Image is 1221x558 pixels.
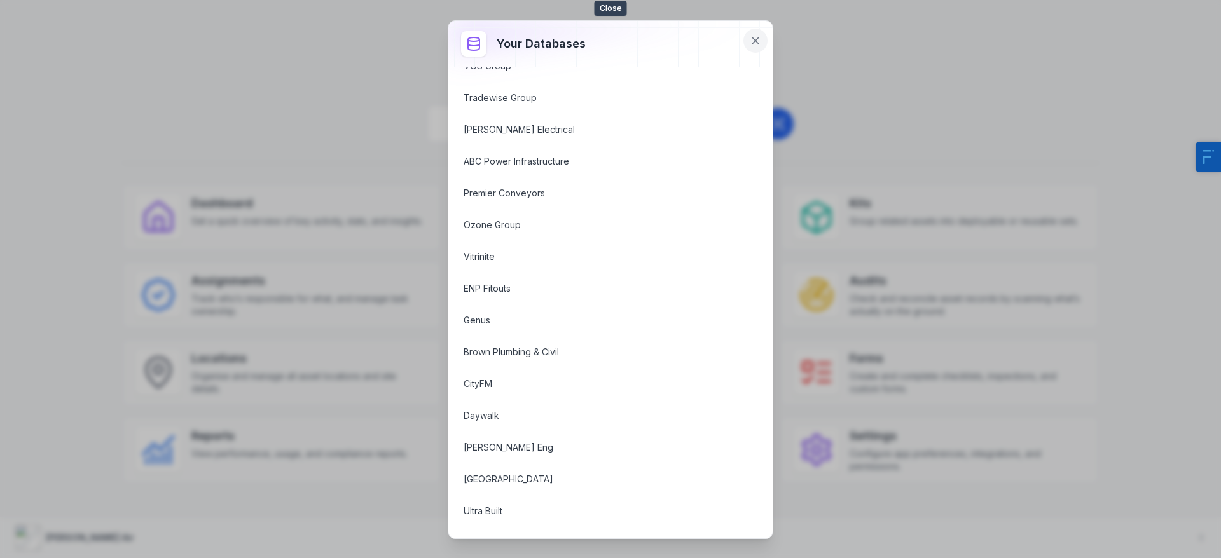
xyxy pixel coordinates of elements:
a: Daywalk [464,409,727,422]
a: [PERSON_NAME] Electrical [464,123,727,136]
h3: Your databases [497,35,586,53]
a: Vitrinite [464,250,727,263]
span: Close [595,1,627,16]
a: Genus [464,314,727,327]
a: Ultra Built [464,505,727,517]
a: Ozone Group [464,219,727,231]
a: CityFM [464,378,727,390]
a: Tradewise Group [464,92,727,104]
a: ENP Fitouts [464,282,727,295]
a: Mykra Pty Ltd [464,536,727,549]
a: ABC Power Infrastructure [464,155,727,168]
a: [GEOGRAPHIC_DATA] [464,473,727,486]
a: VOS Group [464,60,727,72]
a: Premier Conveyors [464,187,727,200]
a: Brown Plumbing & Civil [464,346,727,358]
a: [PERSON_NAME] Eng [464,441,727,454]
